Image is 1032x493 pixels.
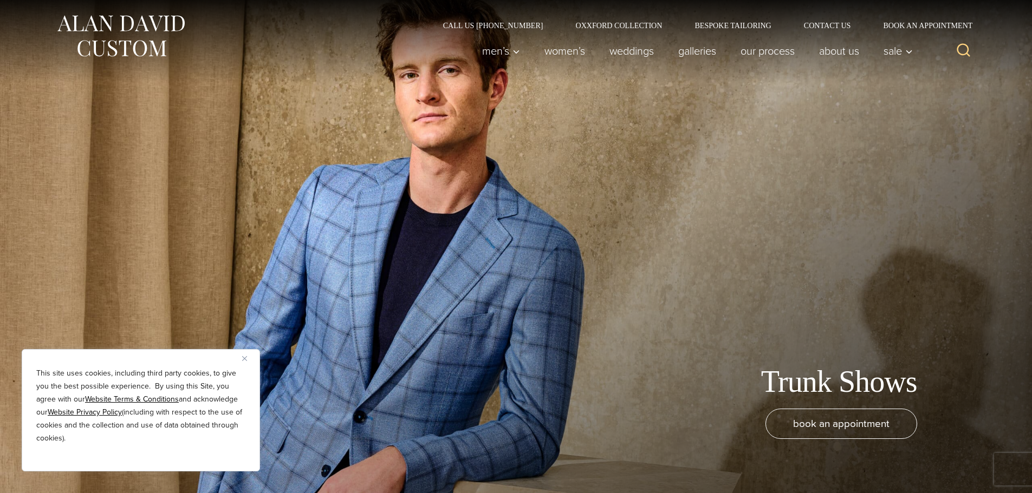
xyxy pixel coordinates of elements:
[793,416,890,431] span: book an appointment
[761,364,917,400] h1: Trunk Shows
[532,40,597,62] a: Women’s
[48,406,122,418] a: Website Privacy Policy
[765,409,917,439] a: book an appointment
[951,38,977,64] button: View Search Form
[678,22,787,29] a: Bespoke Tailoring
[242,356,247,361] img: Close
[427,22,560,29] a: Call Us [PHONE_NUMBER]
[788,22,867,29] a: Contact Us
[884,45,913,56] span: Sale
[242,352,255,365] button: Close
[597,40,666,62] a: weddings
[559,22,678,29] a: Oxxford Collection
[728,40,807,62] a: Our Process
[470,40,918,62] nav: Primary Navigation
[85,393,179,405] a: Website Terms & Conditions
[666,40,728,62] a: Galleries
[36,367,245,445] p: This site uses cookies, including third party cookies, to give you the best possible experience. ...
[867,22,976,29] a: Book an Appointment
[427,22,977,29] nav: Secondary Navigation
[482,45,520,56] span: Men’s
[56,12,186,60] img: Alan David Custom
[807,40,871,62] a: About Us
